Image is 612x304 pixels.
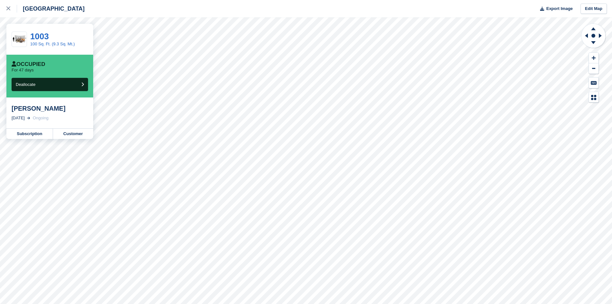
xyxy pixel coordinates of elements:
div: [DATE] [12,115,25,121]
div: [GEOGRAPHIC_DATA] [17,5,84,13]
span: Deallocate [16,82,35,87]
p: For 47 days [12,68,34,73]
a: Subscription [6,129,53,139]
a: 1003 [30,32,49,41]
span: Export Image [546,5,572,12]
img: arrow-right-light-icn-cde0832a797a2874e46488d9cf13f60e5c3a73dbe684e267c42b8395dfbc2abf.svg [27,117,30,119]
button: Deallocate [12,78,88,91]
a: Edit Map [581,4,607,14]
button: Export Image [536,4,573,14]
div: Occupied [12,61,45,68]
a: 100 Sq. Ft. (9.3 Sq. Mt.) [30,41,75,46]
button: Zoom Out [589,63,599,74]
button: Zoom In [589,53,599,63]
a: Customer [53,129,93,139]
button: Map Legend [589,92,599,103]
img: 100-sqft-unit%20(9).jpg [12,34,27,45]
button: Keyboard Shortcuts [589,78,599,88]
div: [PERSON_NAME] [12,105,88,112]
div: Ongoing [33,115,49,121]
